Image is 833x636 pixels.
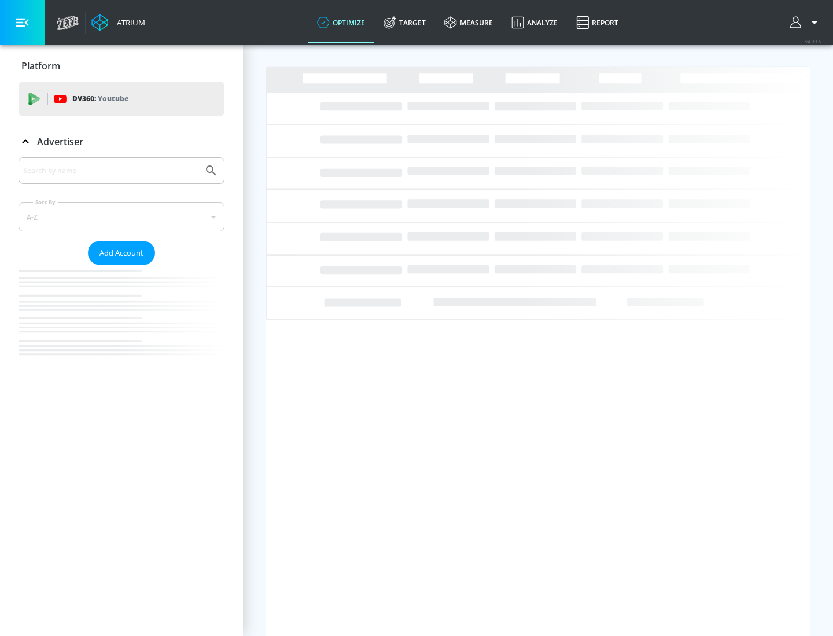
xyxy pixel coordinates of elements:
[21,60,60,72] p: Platform
[308,2,374,43] a: optimize
[72,93,128,105] p: DV360:
[23,163,198,178] input: Search by name
[98,93,128,105] p: Youtube
[88,241,155,265] button: Add Account
[99,246,143,260] span: Add Account
[37,135,83,148] p: Advertiser
[91,14,145,31] a: Atrium
[19,82,224,116] div: DV360: Youtube
[33,198,58,206] label: Sort By
[19,265,224,378] nav: list of Advertiser
[112,17,145,28] div: Atrium
[19,125,224,158] div: Advertiser
[19,202,224,231] div: A-Z
[567,2,628,43] a: Report
[805,38,821,45] span: v 4.33.5
[19,157,224,378] div: Advertiser
[19,50,224,82] div: Platform
[374,2,435,43] a: Target
[502,2,567,43] a: Analyze
[435,2,502,43] a: measure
